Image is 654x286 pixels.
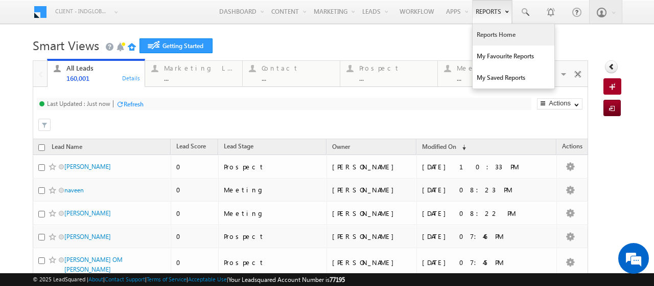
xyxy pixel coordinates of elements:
[171,141,211,154] a: Lead Score
[262,64,334,72] div: Contact
[457,64,529,72] div: Meeting
[359,74,432,82] div: ...
[64,233,111,240] a: [PERSON_NAME]
[262,74,334,82] div: ...
[64,163,111,170] a: [PERSON_NAME]
[176,258,214,267] div: 0
[55,6,109,16] span: Client - indglobal2 (77195)
[332,232,412,241] div: [PERSON_NAME]
[64,256,123,273] a: [PERSON_NAME] OM [PERSON_NAME]
[557,141,588,154] span: Actions
[422,232,552,241] div: [DATE] 07:46 PM
[224,162,322,171] div: Prospect
[164,74,237,82] div: ...
[33,37,99,53] span: Smart Views
[242,61,340,86] a: Contact...
[332,143,350,150] span: Owner
[64,186,84,194] a: naveen
[47,100,110,107] div: Last Updated : Just now
[332,258,412,267] div: [PERSON_NAME]
[66,64,139,72] div: All Leads
[330,276,345,283] span: 77195
[422,258,552,267] div: [DATE] 07:45 PM
[224,142,253,150] span: Lead Stage
[147,276,186,282] a: Terms of Service
[224,185,322,194] div: Meeting
[228,276,345,283] span: Your Leadsquared Account Number is
[139,38,213,53] a: Getting Started
[437,61,535,86] a: Meeting...
[473,46,554,67] a: My Favourite Reports
[176,209,214,218] div: 0
[124,100,144,108] div: Refresh
[105,276,145,282] a: Contact Support
[47,59,145,87] a: All Leads160,001Details
[176,162,214,171] div: 0
[422,209,552,218] div: [DATE] 08:22 PM
[64,209,111,217] a: [PERSON_NAME]
[176,185,214,194] div: 0
[422,143,456,150] span: Modified On
[458,143,466,151] span: (sorted descending)
[224,258,322,267] div: Prospect
[122,73,141,82] div: Details
[340,61,438,86] a: Prospect...
[359,64,432,72] div: Prospect
[422,162,552,171] div: [DATE] 10:33 PM
[46,141,87,155] a: Lead Name
[473,67,554,89] a: My Saved Reports
[224,232,322,241] div: Prospect
[332,185,412,194] div: [PERSON_NAME]
[176,142,206,150] span: Lead Score
[176,232,214,241] div: 0
[332,209,412,218] div: [PERSON_NAME]
[332,162,412,171] div: [PERSON_NAME]
[422,185,552,194] div: [DATE] 08:23 PM
[88,276,103,282] a: About
[219,141,259,154] a: Lead Stage
[164,64,237,72] div: Marketing Leads
[38,144,45,151] input: Check all records
[457,74,529,82] div: ...
[473,24,554,46] a: Reports Home
[33,275,345,284] span: © 2025 LeadSquared | | | | |
[145,61,243,86] a: Marketing Leads...
[417,141,471,154] a: Modified On (sorted descending)
[188,276,227,282] a: Acceptable Use
[66,74,139,82] div: 160,001
[224,209,322,218] div: Meeting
